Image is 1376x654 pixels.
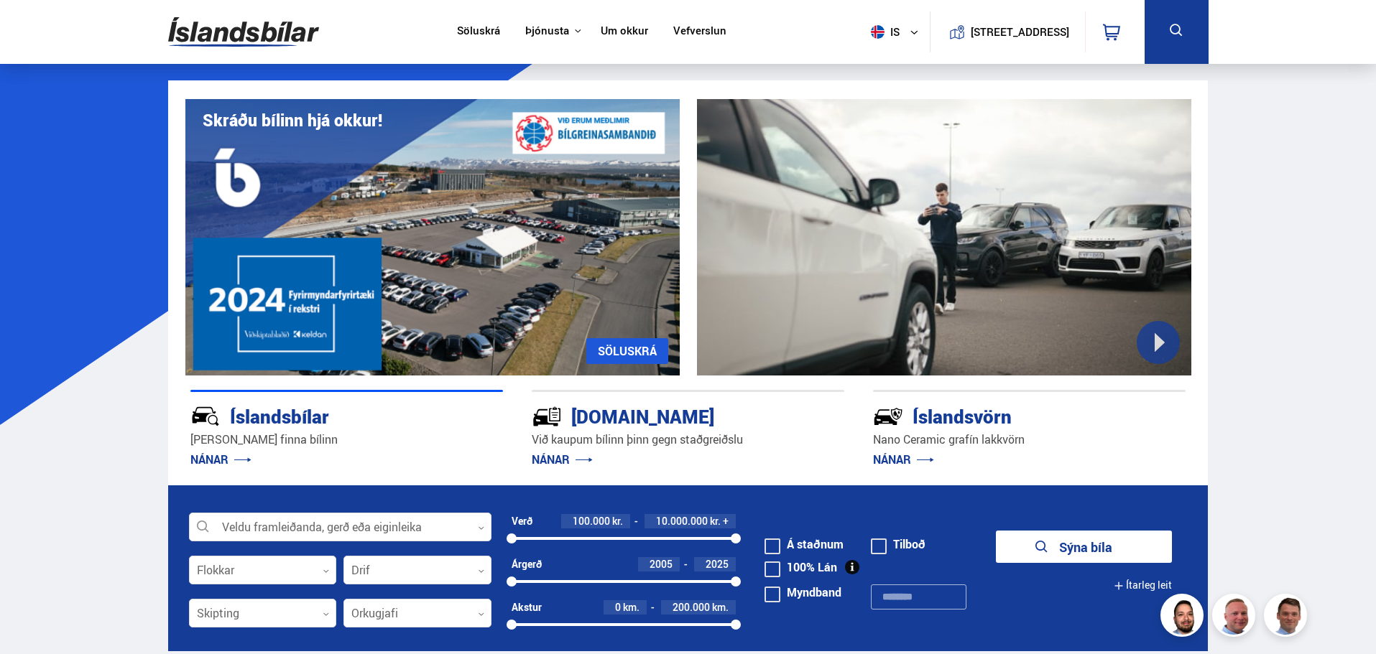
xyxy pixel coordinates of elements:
label: Myndband [765,587,841,598]
span: km. [712,602,729,613]
a: NÁNAR [873,452,934,467]
button: Þjónusta [525,24,569,38]
label: Á staðnum [765,538,844,550]
a: NÁNAR [190,452,251,467]
img: -Svtn6bYgwAsiwNX.svg [873,401,903,431]
button: is [865,11,930,53]
label: Tilboð [871,538,925,550]
img: FbJEzSuNWCJXmdc-.webp [1266,596,1309,639]
a: [STREET_ADDRESS] [938,11,1077,52]
img: siFngHWaQ9KaOqBr.png [1214,596,1257,639]
label: 100% Lán [765,561,837,573]
div: Árgerð [512,559,542,570]
img: eKx6w-_Home_640_.png [185,99,680,375]
span: 100.000 [573,514,610,528]
span: is [865,25,901,39]
button: Sýna bíla [996,531,1172,563]
img: JRvxyua_JYH6wB4c.svg [190,401,221,431]
span: 2025 [706,557,729,571]
button: [STREET_ADDRESS] [976,26,1064,38]
span: 0 [615,600,621,614]
span: km. [623,602,639,613]
span: 10.000.000 [656,514,708,528]
div: Verð [512,515,532,527]
div: [DOMAIN_NAME] [532,403,793,428]
a: Um okkur [601,24,648,39]
div: Íslandsvörn [873,403,1135,428]
span: 200.000 [673,600,710,614]
button: Ítarleg leit [1114,569,1172,602]
a: SÖLUSKRÁ [586,338,668,364]
h1: Skráðu bílinn hjá okkur! [203,111,382,130]
img: G0Ugv5HjCgRt.svg [168,9,319,55]
span: 2005 [650,557,673,571]
a: Vefverslun [673,24,726,39]
div: Akstur [512,602,542,613]
span: kr. [710,515,721,527]
img: svg+xml;base64,PHN2ZyB4bWxucz0iaHR0cDovL3d3dy53My5vcmcvMjAwMC9zdmciIHdpZHRoPSI1MTIiIGhlaWdodD0iNT... [871,25,885,39]
p: [PERSON_NAME] finna bílinn [190,431,503,448]
p: Nano Ceramic grafín lakkvörn [873,431,1186,448]
a: NÁNAR [532,452,593,467]
a: Söluskrá [457,24,500,39]
img: tr5P-W3DuiFaO7aO.svg [532,401,562,431]
span: + [723,515,729,527]
p: Við kaupum bílinn þinn gegn staðgreiðslu [532,431,844,448]
div: Íslandsbílar [190,403,452,428]
img: nhp88E3Fdnt1Opn2.png [1163,596,1206,639]
span: kr. [612,515,623,527]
